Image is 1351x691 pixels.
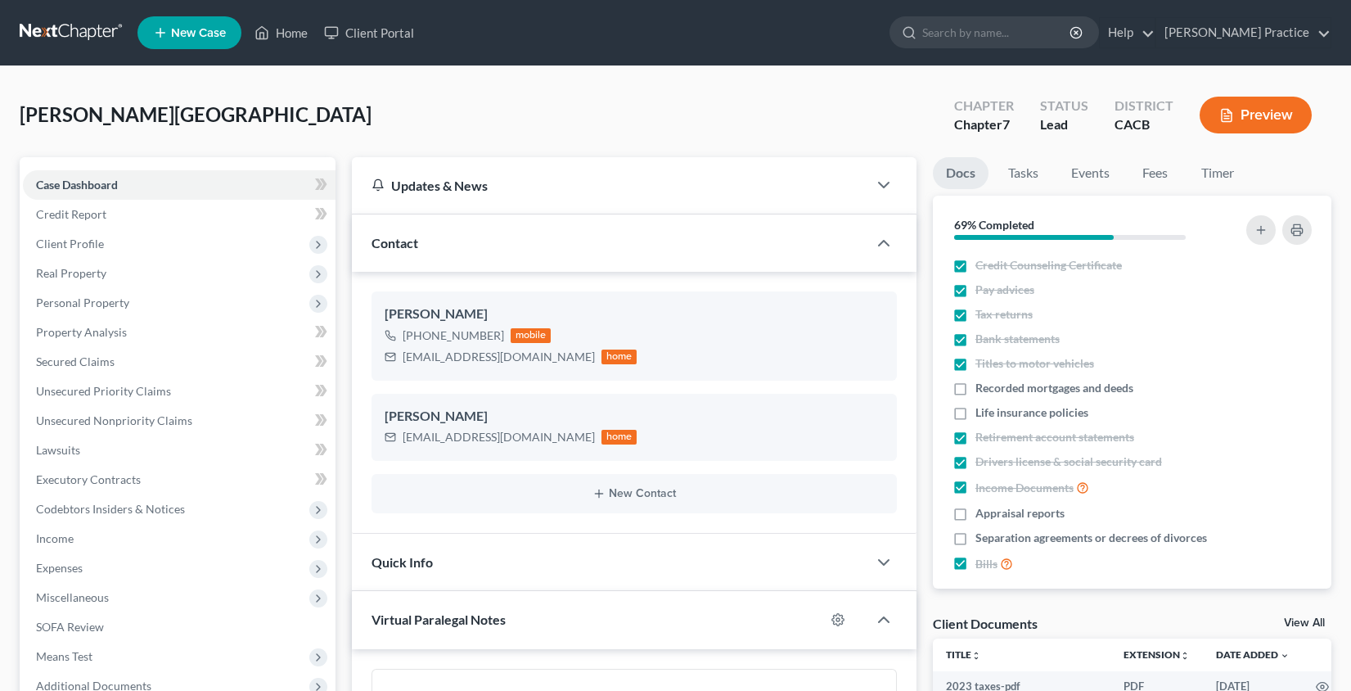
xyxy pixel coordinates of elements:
i: unfold_more [971,651,981,661]
div: Client Documents [933,615,1038,632]
span: Executory Contracts [36,472,141,486]
span: Means Test [36,649,92,663]
i: unfold_more [1180,651,1190,661]
span: Credit Report [36,207,106,221]
button: New Contact [385,487,884,500]
span: Virtual Paralegal Notes [372,612,506,627]
span: Retirement account statements [975,429,1134,445]
div: District [1115,97,1173,115]
span: Secured Claims [36,355,115,368]
a: [PERSON_NAME] Practice [1156,18,1331,47]
div: [PERSON_NAME] [385,305,884,324]
div: Lead [1040,115,1088,134]
span: 7 [1002,116,1010,132]
a: Tasks [995,157,1052,189]
span: Drivers license & social security card [975,454,1162,470]
a: Secured Claims [23,347,335,377]
span: Unsecured Nonpriority Claims [36,413,192,427]
span: Quick Info [372,554,433,570]
span: Property Analysis [36,325,127,339]
span: Income [36,531,74,545]
div: Updates & News [372,177,848,194]
a: Property Analysis [23,318,335,347]
span: Miscellaneous [36,590,109,604]
span: Separation agreements or decrees of divorces [975,530,1207,546]
a: Credit Report [23,200,335,229]
span: Credit Counseling Certificate [975,257,1122,273]
div: Chapter [954,97,1014,115]
a: Help [1100,18,1155,47]
a: Lawsuits [23,436,335,465]
span: Life insurance policies [975,404,1088,421]
span: Real Property [36,266,106,280]
div: [EMAIL_ADDRESS][DOMAIN_NAME] [403,349,595,365]
span: Client Profile [36,237,104,251]
span: Lawsuits [36,443,80,457]
span: Income Documents [975,480,1074,496]
a: Titleunfold_more [946,648,981,661]
a: Docs [933,157,988,189]
button: Preview [1200,97,1312,133]
span: Appraisal reports [975,505,1065,522]
span: Contact [372,235,418,251]
span: Personal Property [36,296,129,309]
div: home [601,350,637,364]
a: Extensionunfold_more [1124,648,1190,661]
a: Unsecured Priority Claims [23,377,335,406]
a: View All [1284,617,1325,629]
a: Date Added expand_more [1216,648,1290,661]
a: Timer [1188,157,1247,189]
div: home [601,430,637,445]
input: Search by name... [922,17,1072,47]
span: Unsecured Priority Claims [36,384,171,398]
span: SOFA Review [36,620,104,634]
span: Case Dashboard [36,178,118,192]
a: Executory Contracts [23,465,335,495]
div: [PHONE_NUMBER] [403,327,504,344]
a: Case Dashboard [23,170,335,200]
a: Fees [1129,157,1182,189]
span: Pay advices [975,282,1034,298]
span: Expenses [36,561,83,575]
div: CACB [1115,115,1173,134]
a: Unsecured Nonpriority Claims [23,406,335,436]
span: Titles to motor vehicles [975,355,1094,372]
span: [PERSON_NAME][GEOGRAPHIC_DATA] [20,102,372,126]
span: Bank statements [975,331,1060,347]
div: [PERSON_NAME] [385,407,884,427]
div: [EMAIL_ADDRESS][DOMAIN_NAME] [403,429,595,445]
a: Events [1058,157,1123,189]
i: expand_more [1280,651,1290,661]
span: Recorded mortgages and deeds [975,380,1133,396]
span: Codebtors Insiders & Notices [36,502,185,516]
div: mobile [511,328,552,343]
span: Tax returns [975,306,1033,323]
a: Home [246,18,316,47]
span: Bills [975,556,997,572]
a: Client Portal [316,18,422,47]
div: Status [1040,97,1088,115]
strong: 69% Completed [954,218,1034,232]
a: SOFA Review [23,612,335,642]
div: Chapter [954,115,1014,134]
span: New Case [171,27,226,39]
